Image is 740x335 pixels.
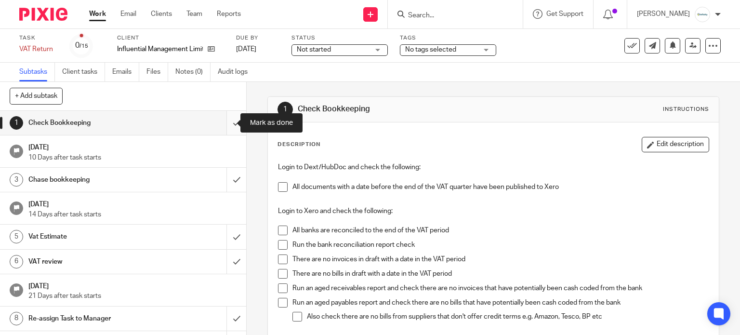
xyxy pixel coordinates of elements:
[19,63,55,81] a: Subtasks
[407,12,494,20] input: Search
[663,106,709,113] div: Instructions
[28,210,237,219] p: 14 Days after task starts
[298,104,514,114] h1: Check Bookkeeping
[292,298,709,308] p: Run an aged payables report and check there are no bills that have potentially been cash coded fr...
[112,63,139,81] a: Emails
[642,137,709,152] button: Edit description
[217,9,241,19] a: Reports
[292,182,709,192] p: All documents with a date before the end of the VAT quarter have been published to Xero
[120,9,136,19] a: Email
[292,255,709,264] p: There are no invoices in draft with a date in the VAT period
[28,116,154,130] h1: Check Bookkeeping
[695,7,710,22] img: Infinity%20Logo%20with%20Whitespace%20.png
[19,8,67,21] img: Pixie
[28,173,154,187] h1: Chase bookkeeping
[236,34,279,42] label: Due by
[28,311,154,326] h1: Re-assign Task to Manager
[400,34,496,42] label: Tags
[405,46,456,53] span: No tags selected
[28,255,154,269] h1: VAT review
[10,312,23,325] div: 8
[28,279,237,291] h1: [DATE]
[151,9,172,19] a: Clients
[278,162,709,172] p: Login to Dext/HubDoc and check the following:
[297,46,331,53] span: Not started
[117,44,203,54] p: Influential Management Limited
[292,283,709,293] p: Run an aged receivables report and check there are no invoices that have potentially been cash co...
[292,269,709,279] p: There are no bills in draft with a date in the VAT period
[28,197,237,209] h1: [DATE]
[277,102,293,117] div: 1
[277,141,320,148] p: Description
[236,46,256,53] span: [DATE]
[218,63,255,81] a: Audit logs
[307,312,709,322] p: Also check there are no bills from suppliers that don't offer credit terms e.g. Amazon, Tesco, BP...
[19,34,58,42] label: Task
[117,34,224,42] label: Client
[10,230,23,243] div: 5
[292,240,709,250] p: Run the bank reconciliation report check
[79,43,88,49] small: /15
[546,11,583,17] span: Get Support
[10,173,23,187] div: 3
[278,206,709,216] p: Login to Xero and check the following:
[175,63,211,81] a: Notes (0)
[186,9,202,19] a: Team
[28,140,237,152] h1: [DATE]
[292,226,709,235] p: All banks are reconciled to the end of the VAT period
[291,34,388,42] label: Status
[89,9,106,19] a: Work
[62,63,105,81] a: Client tasks
[19,44,58,54] div: VAT Return
[28,291,237,301] p: 21 Days after task starts
[637,9,690,19] p: [PERSON_NAME]
[10,88,63,104] button: + Add subtask
[28,153,237,162] p: 10 Days after task starts
[28,229,154,244] h1: Vat Estimate
[75,40,88,51] div: 0
[146,63,168,81] a: Files
[10,116,23,130] div: 1
[10,255,23,268] div: 6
